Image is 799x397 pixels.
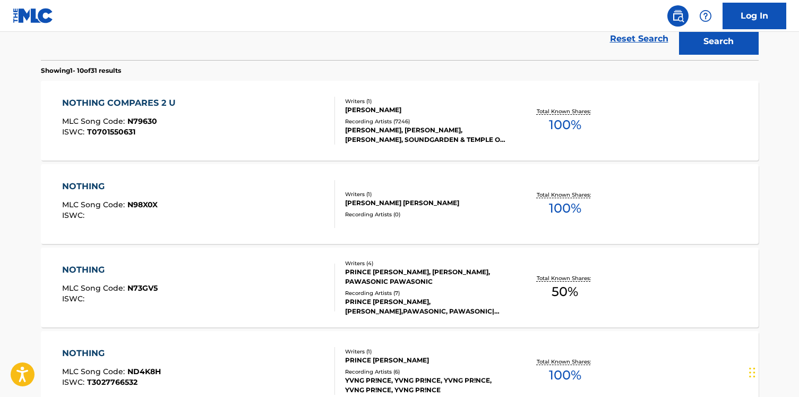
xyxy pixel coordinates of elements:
[345,105,505,115] div: [PERSON_NAME]
[345,368,505,376] div: Recording Artists ( 6 )
[672,10,684,22] img: search
[41,248,759,327] a: NOTHINGMLC Song Code:N73GV5ISWC:Writers (4)PRINCE [PERSON_NAME], [PERSON_NAME], PAWASONIC PAWASON...
[537,358,594,366] p: Total Known Shares:
[62,180,158,193] div: NOTHING
[62,200,127,209] span: MLC Song Code :
[746,346,799,397] iframe: Chat Widget
[345,117,505,125] div: Recording Artists ( 7246 )
[345,97,505,105] div: Writers ( 1 )
[62,347,161,360] div: NOTHING
[13,8,54,23] img: MLC Logo
[127,116,157,126] span: N79630
[345,267,505,286] div: PRINCE [PERSON_NAME], [PERSON_NAME], PAWASONIC PAWASONIC
[127,283,158,293] span: N73GV5
[41,81,759,161] a: NOTHING COMPARES 2 UMLC Song Code:N79630ISWC:T0701550631Writers (1)[PERSON_NAME]Recording Artists...
[345,356,505,365] div: PRINCE [PERSON_NAME]
[345,125,505,145] div: [PERSON_NAME], [PERSON_NAME], [PERSON_NAME], SOUNDGARDEN & TEMPLE OF THE DOG, [PERSON_NAME], PRINCE
[605,27,674,50] a: Reset Search
[549,366,581,385] span: 100 %
[345,376,505,395] div: YVNG PR!NCE, YVNG PR!NCE, YVNG PR!NCE, YVNG PR!NCE, YVNG PR!NCE
[345,259,505,267] div: Writers ( 4 )
[537,107,594,115] p: Total Known Shares:
[695,5,716,27] div: Help
[699,10,712,22] img: help
[345,348,505,356] div: Writers ( 1 )
[345,297,505,316] div: PRINCE [PERSON_NAME],[PERSON_NAME],PAWASONIC, PAWASONIC|[PERSON_NAME]|PRINCE [PERSON_NAME], PRINC...
[62,367,127,376] span: MLC Song Code :
[87,377,138,387] span: T3027766532
[345,289,505,297] div: Recording Artists ( 7 )
[723,3,786,29] a: Log In
[537,191,594,199] p: Total Known Shares:
[62,97,181,109] div: NOTHING COMPARES 2 U
[62,116,127,126] span: MLC Song Code :
[41,66,121,75] p: Showing 1 - 10 of 31 results
[746,346,799,397] div: Widget chat
[62,210,87,220] span: ISWC :
[679,28,759,55] button: Search
[127,200,158,209] span: N98X0X
[549,199,581,218] span: 100 %
[87,127,135,137] span: T0701550631
[749,357,755,388] div: Trascina
[62,127,87,137] span: ISWC :
[41,164,759,244] a: NOTHINGMLC Song Code:N98X0XISWC:Writers (1)[PERSON_NAME] [PERSON_NAME]Recording Artists (0)Total ...
[62,377,87,387] span: ISWC :
[345,190,505,198] div: Writers ( 1 )
[62,294,87,303] span: ISWC :
[552,282,578,301] span: 50 %
[549,115,581,134] span: 100 %
[345,210,505,218] div: Recording Artists ( 0 )
[345,198,505,208] div: [PERSON_NAME] [PERSON_NAME]
[62,264,158,276] div: NOTHING
[537,274,594,282] p: Total Known Shares:
[127,367,161,376] span: ND4K8H
[667,5,689,27] a: Public Search
[62,283,127,293] span: MLC Song Code :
